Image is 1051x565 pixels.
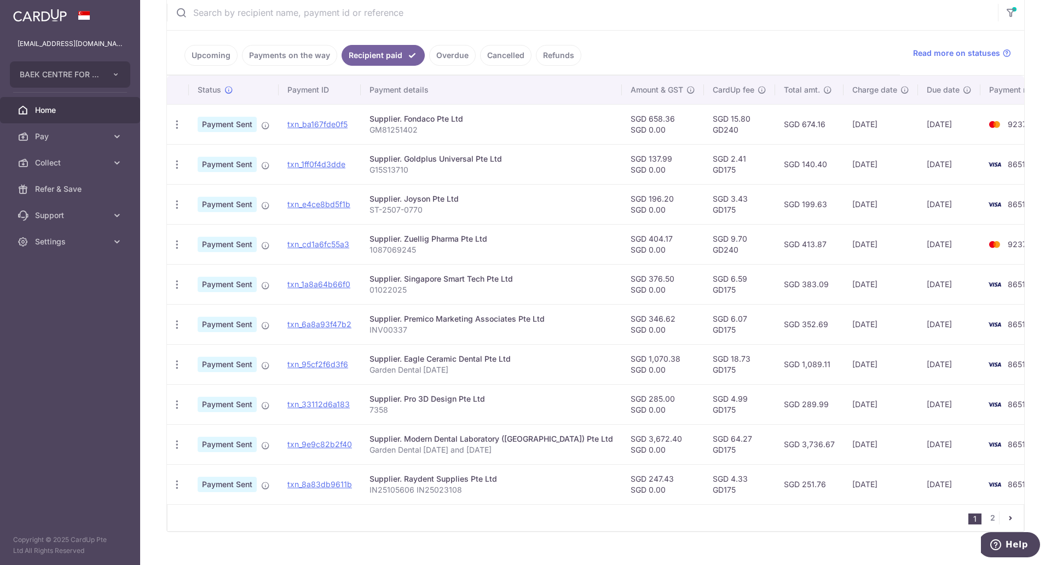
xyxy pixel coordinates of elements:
[775,264,844,304] td: SGD 383.09
[968,505,1024,531] nav: pager
[704,144,775,184] td: SGD 2.41 GD175
[1008,119,1027,129] span: 9237
[287,159,345,169] a: txn_1ff0f4d3dde
[622,384,704,424] td: SGD 285.00 SGD 0.00
[13,9,67,22] img: CardUp
[1008,440,1025,449] span: 8651
[369,313,613,324] div: Supplier. Premico Marketing Associates Pte Ltd
[342,45,425,66] a: Recipient paid
[844,104,918,144] td: [DATE]
[844,424,918,464] td: [DATE]
[287,440,352,449] a: txn_9e9c82b2f40
[844,144,918,184] td: [DATE]
[918,264,980,304] td: [DATE]
[369,433,613,444] div: Supplier. Modern Dental Laboratory ([GEOGRAPHIC_DATA]) Pte Ltd
[918,384,980,424] td: [DATE]
[198,317,257,332] span: Payment Sent
[984,398,1006,411] img: Bank Card
[1008,319,1025,329] span: 8651
[622,304,704,344] td: SGD 346.62 SGD 0.00
[844,464,918,504] td: [DATE]
[35,131,107,142] span: Pay
[369,284,613,295] p: 01022025
[704,384,775,424] td: SGD 4.99 GD175
[198,117,257,132] span: Payment Sent
[35,184,107,195] span: Refer & Save
[35,236,107,247] span: Settings
[704,224,775,264] td: SGD 9.70 GD240
[704,104,775,144] td: SGD 15.80 GD240
[287,400,350,409] a: txn_33112d6a183
[198,197,257,212] span: Payment Sent
[429,45,476,66] a: Overdue
[622,424,704,464] td: SGD 3,672.40 SGD 0.00
[918,424,980,464] td: [DATE]
[775,424,844,464] td: SGD 3,736.67
[35,105,107,116] span: Home
[369,244,613,255] p: 1087069245
[844,224,918,264] td: [DATE]
[984,118,1006,131] img: Bank Card
[369,164,613,175] p: G15S13710
[844,304,918,344] td: [DATE]
[279,76,361,104] th: Payment ID
[775,144,844,184] td: SGD 140.40
[984,278,1006,291] img: Bank Card
[1008,400,1025,409] span: 8651
[369,204,613,215] p: ST-2507-0770
[775,384,844,424] td: SGD 289.99
[984,438,1006,451] img: Bank Card
[369,124,613,135] p: GM81251402
[622,224,704,264] td: SGD 404.17 SGD 0.00
[369,404,613,415] p: 7358
[918,184,980,224] td: [DATE]
[369,444,613,455] p: Garden Dental [DATE] and [DATE]
[918,344,980,384] td: [DATE]
[918,144,980,184] td: [DATE]
[775,304,844,344] td: SGD 352.69
[918,304,980,344] td: [DATE]
[775,104,844,144] td: SGD 674.16
[984,198,1006,211] img: Bank Card
[287,119,348,129] a: txn_ba167fde0f5
[369,233,613,244] div: Supplier. Zuellig Pharma Pte Ltd
[1008,199,1025,209] span: 8651
[369,324,613,335] p: INV00337
[1008,359,1025,369] span: 8651
[369,473,613,484] div: Supplier. Raydent Supplies Pte Ltd
[369,113,613,124] div: Supplier. Fondaco Pte Ltd
[369,273,613,284] div: Supplier. Singapore Smart Tech Pte Ltd
[1008,480,1025,489] span: 8651
[198,357,257,372] span: Payment Sent
[622,184,704,224] td: SGD 196.20 SGD 0.00
[631,84,683,95] span: Amount & GST
[198,477,257,492] span: Payment Sent
[984,158,1006,171] img: Bank Card
[844,344,918,384] td: [DATE]
[10,61,130,88] button: BAEK CENTRE FOR AESTHETIC AND IMPLANT DENTISTRY PTE. LTD.
[918,104,980,144] td: [DATE]
[18,38,123,49] p: [EMAIL_ADDRESS][DOMAIN_NAME]
[913,48,1000,59] span: Read more on statuses
[775,344,844,384] td: SGD 1,089.11
[369,484,613,495] p: IN25105606 IN25023108
[198,84,221,95] span: Status
[704,184,775,224] td: SGD 3.43 GD175
[918,224,980,264] td: [DATE]
[35,210,107,221] span: Support
[622,264,704,304] td: SGD 376.50 SGD 0.00
[918,464,980,504] td: [DATE]
[784,84,820,95] span: Total amt.
[844,384,918,424] td: [DATE]
[287,279,350,289] a: txn_1a8a64b66f0
[287,359,348,369] a: txn_95cf2f6d3f6
[369,353,613,364] div: Supplier. Eagle Ceramic Dental Pte Ltd
[287,480,352,489] a: txn_8a83db9611b
[35,157,107,168] span: Collect
[713,84,754,95] span: CardUp fee
[287,319,351,329] a: txn_6a8a93f47b2
[1008,159,1025,169] span: 8651
[20,69,101,80] span: BAEK CENTRE FOR AESTHETIC AND IMPLANT DENTISTRY PTE. LTD.
[986,511,999,524] a: 2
